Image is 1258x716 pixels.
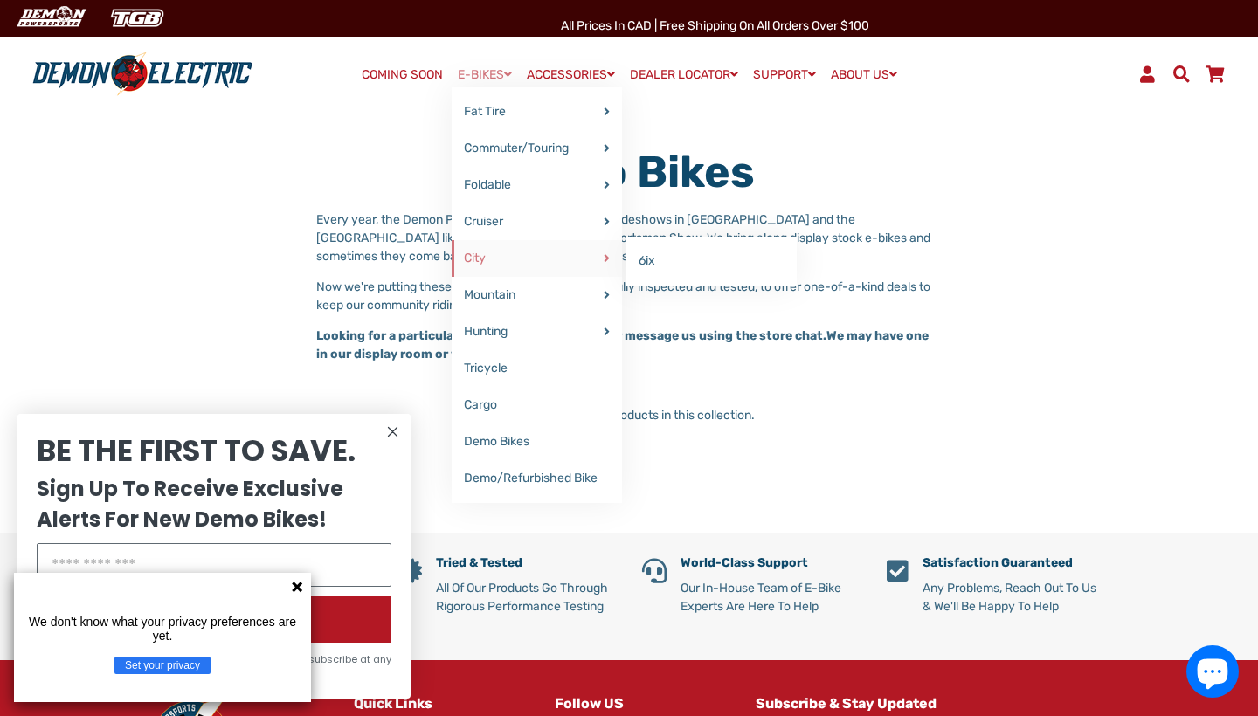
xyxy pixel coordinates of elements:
[316,278,943,314] p: Now we're putting these e-bikes back on the market, fully inspected and tested, to offer one-of-a...
[37,430,356,472] strong: BE THE FIRST TO SAVE.
[37,474,343,534] strong: Sign Up To Receive Exclusive Alerts For New Demo Bikes!
[436,579,616,616] p: All Of Our Products Go Through Rigorous Performance Testing
[21,615,304,643] p: We don't know what your privacy preferences are yet.
[923,579,1105,616] p: Any Problems, Reach Out To Us & We'll Be Happy To Help
[316,210,943,265] p: Every year, the Demon Powersports team travels to tradeshows in [GEOGRAPHIC_DATA] and the [GEOGRA...
[521,62,621,87] a: ACCESSORIES
[354,695,529,712] h4: Quick Links
[316,328,929,361] strong: We may have one in our display room or workshop!
[452,313,622,350] a: Hunting
[452,203,622,240] a: Cruiser
[1181,645,1244,702] inbox-online-store-chat: Shopify online store chat
[452,62,518,87] a: E-BIKES
[626,243,797,279] a: 6ix
[114,657,211,674] button: Set your privacy
[681,556,861,571] h5: World-Class Support
[37,543,391,587] input: Email Address
[555,695,729,712] h4: Follow US
[756,695,1105,712] h4: Subscribe & Stay Updated
[356,63,449,87] a: COMING SOON
[452,277,622,313] a: Mountain
[624,62,744,87] a: DEALER LOCATOR
[825,62,903,87] a: ABOUT US
[316,328,826,343] strong: Looking for a particular model? Send us an or message us using the store chat.
[436,556,616,571] h5: Tried & Tested
[452,93,622,130] a: Fat Tire
[452,240,622,277] a: City
[681,579,861,616] p: Our In-House Team of E-Bike Experts Are Here To Help
[452,423,622,460] a: Demo Bikes
[9,3,93,32] img: Demon Electric
[316,146,943,198] h1: Demo Bikes
[452,387,622,423] a: Cargo
[923,556,1105,571] h5: Satisfaction Guaranteed
[561,18,869,33] span: All Prices in CAD | Free shipping on all orders over $100
[452,130,622,167] a: Commuter/Touring
[747,62,822,87] a: SUPPORT
[26,52,259,97] img: Demon Electric logo
[452,350,622,387] a: Tricycle
[101,3,173,32] img: TGB Canada
[452,460,622,497] a: Demo/Refurbished Bike
[452,167,622,203] a: Foldable
[382,421,404,443] button: Close dialog
[153,406,1105,424] p: Sorry, there are no products in this collection.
